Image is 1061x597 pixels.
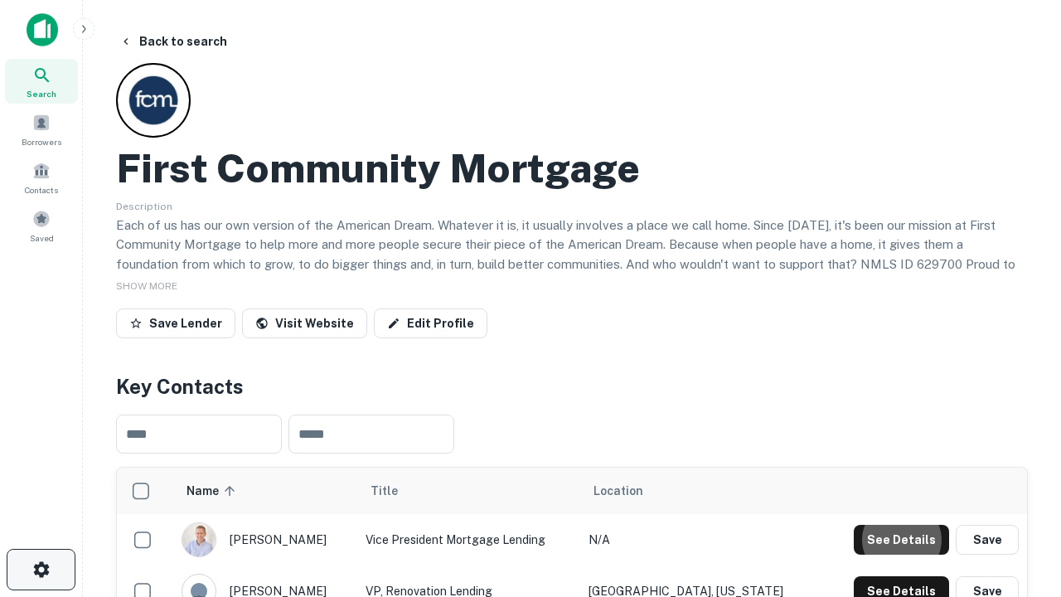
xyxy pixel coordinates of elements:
[187,481,240,501] span: Name
[116,144,640,192] h2: First Community Mortgage
[371,481,419,501] span: Title
[580,514,821,565] td: N/A
[5,59,78,104] a: Search
[22,135,61,148] span: Borrowers
[242,308,367,338] a: Visit Website
[182,522,349,557] div: [PERSON_NAME]
[580,468,821,514] th: Location
[5,155,78,200] a: Contacts
[27,87,56,100] span: Search
[956,525,1019,555] button: Save
[27,13,58,46] img: capitalize-icon.png
[116,280,177,292] span: SHOW MORE
[116,201,172,212] span: Description
[357,514,580,565] td: Vice President Mortgage Lending
[116,371,1028,401] h4: Key Contacts
[116,308,235,338] button: Save Lender
[5,203,78,248] a: Saved
[113,27,234,56] button: Back to search
[374,308,487,338] a: Edit Profile
[182,523,216,556] img: 1520878720083
[25,183,58,197] span: Contacts
[978,411,1061,491] iframe: Chat Widget
[30,231,54,245] span: Saved
[173,468,357,514] th: Name
[116,216,1028,294] p: Each of us has our own version of the American Dream. Whatever it is, it usually involves a place...
[854,525,949,555] button: See Details
[593,481,643,501] span: Location
[5,107,78,152] a: Borrowers
[357,468,580,514] th: Title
